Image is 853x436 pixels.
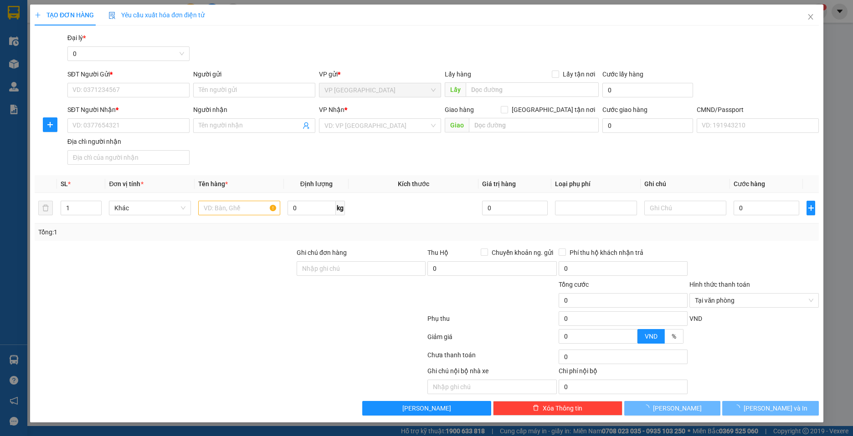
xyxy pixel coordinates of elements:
label: Cước lấy hàng [602,71,643,78]
span: Lấy [445,82,466,97]
div: Giảm giá [426,332,557,348]
span: Tên hàng [198,180,228,188]
button: [PERSON_NAME] và In [722,401,819,416]
button: [PERSON_NAME] [362,401,491,416]
span: [PERSON_NAME] và In [744,403,807,413]
span: VP Phù Ninh [324,83,436,97]
input: 0 [482,201,548,215]
span: SL [60,180,67,188]
span: Tại văn phòng [695,294,813,307]
div: Chi phí nội bộ [558,366,687,380]
span: TẠO ĐƠN HÀNG [35,11,94,19]
span: [PERSON_NAME] [653,403,702,413]
span: VND [689,315,702,322]
span: Phí thu hộ khách nhận trả [565,248,647,258]
div: CMND/Passport [696,105,818,115]
span: Đơn vị tính [109,180,143,188]
span: kg [336,201,345,215]
label: Hình thức thanh toán [689,281,750,288]
button: deleteXóa Thông tin [493,401,622,416]
span: delete [533,405,539,412]
input: VD: Bàn, Ghế [198,201,280,215]
span: user-add [303,122,310,129]
input: Địa chỉ của người nhận [67,150,189,165]
button: delete [38,201,53,215]
button: Close [797,5,823,30]
span: Tổng cước [558,281,588,288]
span: close [807,13,814,20]
span: Đại lý [67,34,85,41]
input: Dọc đường [469,118,598,132]
span: 0 [72,47,184,61]
div: Tổng: 1 [38,227,329,237]
span: loading [734,405,744,411]
input: Dọc đường [466,82,598,97]
input: Ghi chú đơn hàng [296,261,425,276]
div: Địa chỉ người nhận [67,137,189,147]
span: Khác [114,201,185,215]
button: plus [807,201,815,215]
span: VND [645,333,658,340]
span: Giao [445,118,469,132]
label: Ghi chú đơn hàng [296,249,346,256]
div: VP gửi [319,69,441,79]
img: icon [108,12,116,19]
span: Cước hàng [734,180,765,188]
span: plus [35,12,41,18]
div: Người gửi [193,69,315,79]
input: Ghi Chú [644,201,726,215]
span: Kích thước [398,180,429,188]
th: Ghi chú [641,175,730,193]
span: Lấy hàng [445,71,471,78]
input: Cước giao hàng [602,118,693,133]
span: Định lượng [300,180,332,188]
span: % [672,333,676,340]
span: [GEOGRAPHIC_DATA] tận nơi [508,105,598,115]
div: Chưa thanh toán [426,350,557,366]
div: Phụ thu [426,314,557,330]
span: VP Nhận [319,106,344,113]
div: SĐT Người Nhận [67,105,189,115]
input: Cước lấy hàng [602,83,693,97]
input: Nhập ghi chú [427,380,556,394]
span: plus [807,204,815,212]
label: Cước giao hàng [602,106,647,113]
button: [PERSON_NAME] [624,401,720,416]
div: SĐT Người Gửi [67,69,189,79]
span: [PERSON_NAME] [402,403,451,413]
span: Giao hàng [445,106,474,113]
button: plus [42,117,57,132]
span: loading [643,405,653,411]
th: Loại phụ phí [551,175,641,193]
span: Yêu cầu xuất hóa đơn điện tử [108,11,205,19]
span: plus [43,121,57,128]
span: Chuyển khoản ng. gửi [488,248,556,258]
span: Xóa Thông tin [543,403,582,413]
span: Giá trị hàng [482,180,516,188]
span: Thu Hộ [427,249,448,256]
span: Lấy tận nơi [559,69,598,79]
div: Ghi chú nội bộ nhà xe [427,366,556,380]
div: Người nhận [193,105,315,115]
